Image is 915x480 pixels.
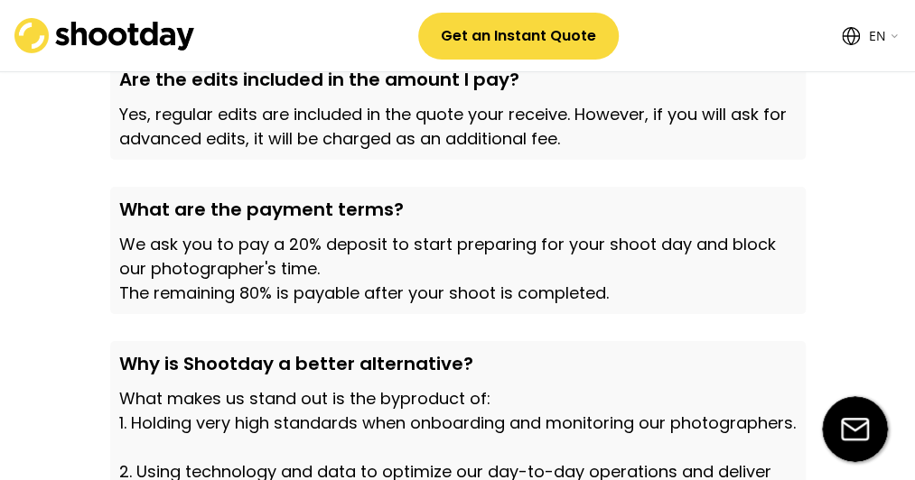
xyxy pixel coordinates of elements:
[822,396,888,462] img: email-icon%20%281%29.svg
[119,232,797,305] div: We ask you to pay a 20% deposit to start preparing for your shoot day and block our photographer'...
[119,102,797,151] div: Yes, regular edits are included in the quote your receive. However, if you will ask for advanced ...
[119,66,797,93] div: Are the edits included in the amount I pay?
[14,18,195,53] img: shootday_logo.png
[119,196,797,223] div: What are the payment terms?
[418,13,619,60] button: Get an Instant Quote
[119,350,797,377] div: Why is Shootday a better alternative?
[842,27,860,45] img: Icon%20feather-globe%20%281%29.svg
